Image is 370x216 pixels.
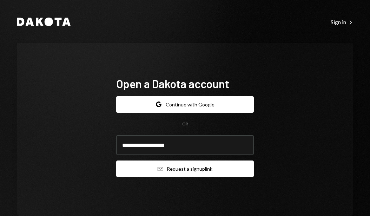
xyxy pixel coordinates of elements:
[116,96,254,113] button: Continue with Google
[331,19,353,26] div: Sign in
[182,121,188,127] div: OR
[116,161,254,177] button: Request a signuplink
[331,18,353,26] a: Sign in
[116,77,254,91] h1: Open a Dakota account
